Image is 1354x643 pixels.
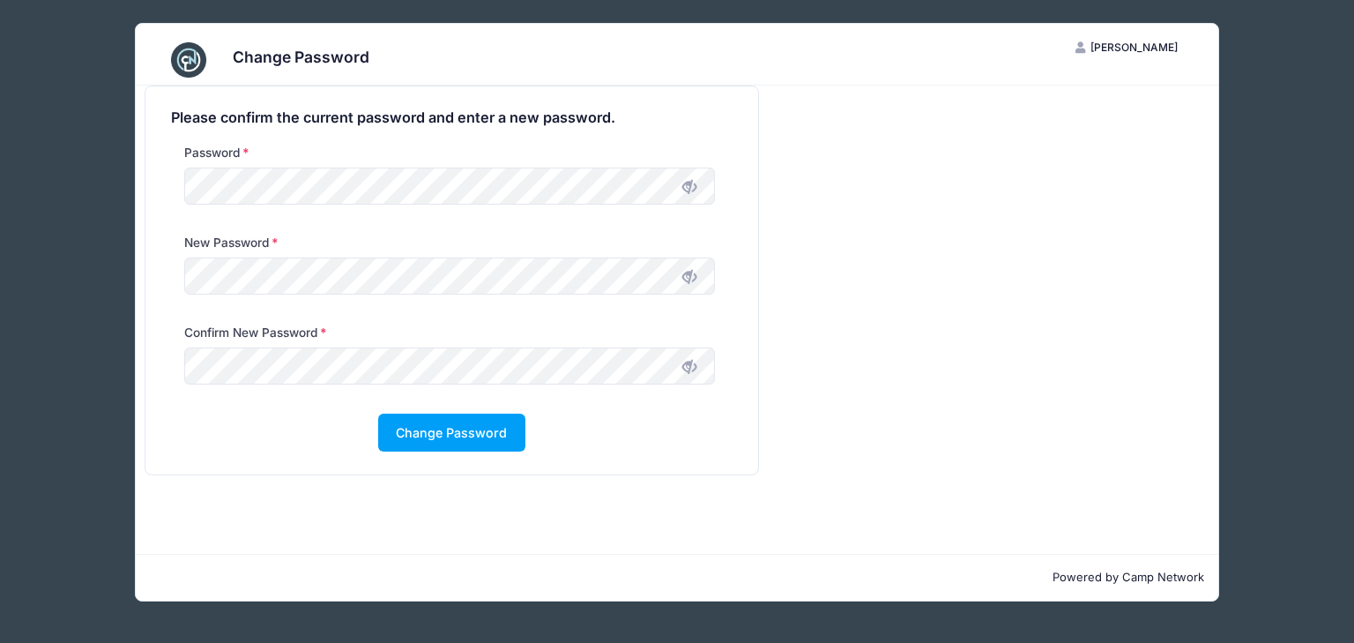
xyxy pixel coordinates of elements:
[171,109,732,127] h4: Please confirm the current password and enter a new password.
[184,234,279,251] label: New Password
[1060,33,1193,63] button: [PERSON_NAME]
[378,414,525,452] button: Change Password
[233,48,369,66] h3: Change Password
[171,42,206,78] img: CampNetwork
[184,144,249,161] label: Password
[1090,41,1178,54] span: [PERSON_NAME]
[150,569,1204,587] p: Powered by Camp Network
[184,324,327,341] label: Confirm New Password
